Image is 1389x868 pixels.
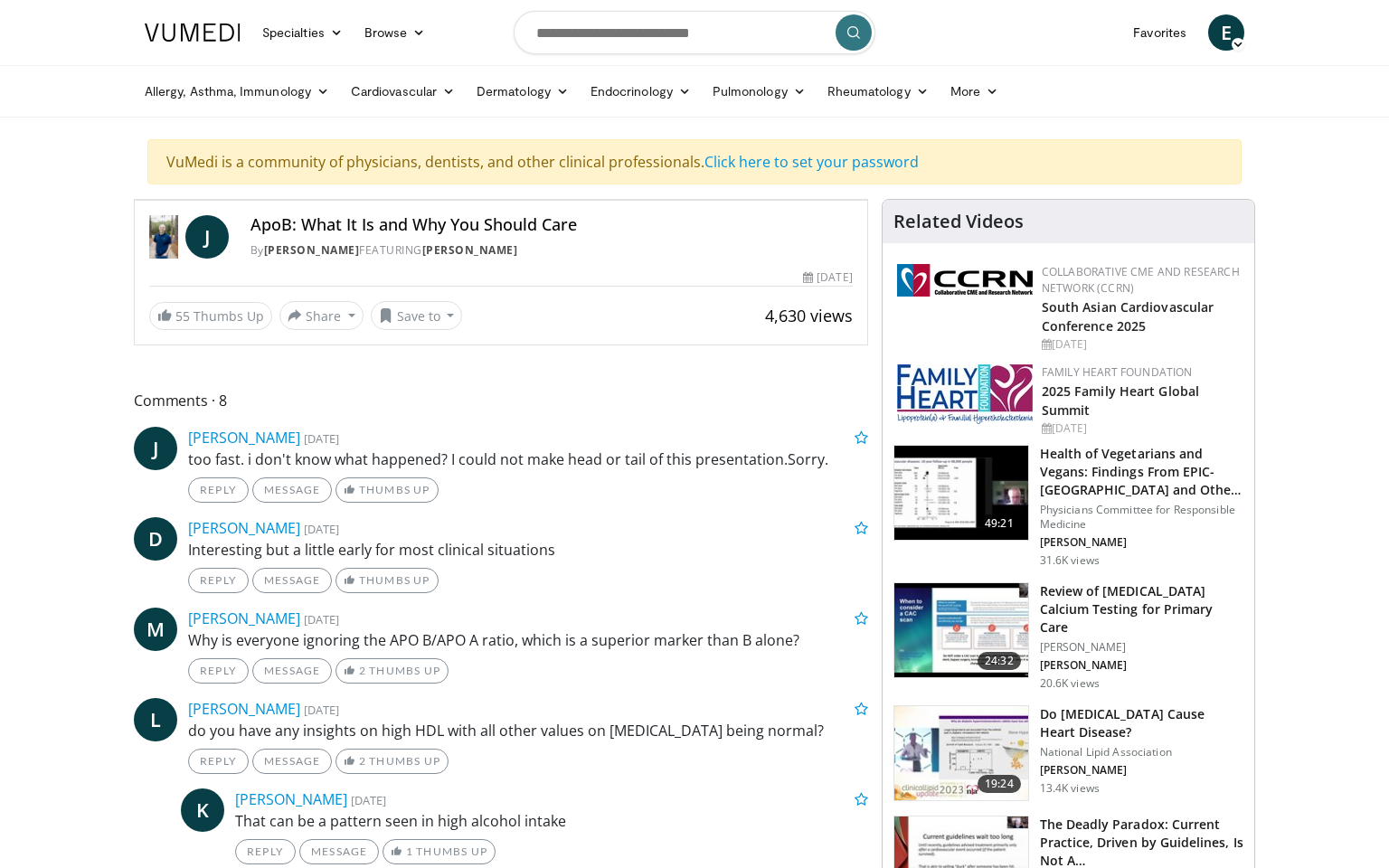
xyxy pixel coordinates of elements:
span: 24:32 [978,652,1021,670]
span: 1 [406,844,413,858]
a: [PERSON_NAME] [188,428,300,448]
p: [PERSON_NAME] [1040,763,1243,778]
small: [DATE] [351,792,386,808]
p: 31.6K views [1040,553,1100,568]
a: Reply [188,477,249,503]
a: 1 Thumbs Up [383,839,496,864]
a: Favorites [1122,14,1197,51]
a: 2 Thumbs Up [335,749,449,774]
span: Comments 8 [134,389,868,412]
a: D [134,517,177,561]
div: By FEATURING [250,242,853,259]
a: Reply [235,839,296,864]
input: Search topics, interventions [514,11,875,54]
p: [PERSON_NAME] [1040,640,1243,655]
h4: Related Videos [893,211,1024,232]
a: 49:21 Health of Vegetarians and Vegans: Findings From EPIC-[GEOGRAPHIC_DATA] and Othe… Physicians... [893,445,1243,568]
a: Allergy, Asthma, Immunology [134,73,340,109]
p: do you have any insights on high HDL with all other values on [MEDICAL_DATA] being normal? [188,720,868,741]
a: Cardiovascular [340,73,466,109]
a: Family Heart Foundation [1042,364,1193,380]
p: Physicians Committee for Responsible Medicine [1040,503,1243,532]
a: 19:24 Do [MEDICAL_DATA] Cause Heart Disease? National Lipid Association [PERSON_NAME] 13.4K views [893,705,1243,801]
p: too fast. i don't know what happened? I could not make head or tail of this presentation.Sorry. [188,448,868,470]
h3: Do [MEDICAL_DATA] Cause Heart Disease? [1040,705,1243,741]
a: Thumbs Up [335,568,438,593]
a: L [134,698,177,741]
a: Message [252,568,332,593]
img: 96363db5-6b1b-407f-974b-715268b29f70.jpeg.150x105_q85_autocrop_double_scale_upscale_version-0.2.jpg [897,364,1033,424]
span: 4,630 views [765,305,853,326]
a: [PERSON_NAME] [188,518,300,538]
div: [DATE] [803,269,852,286]
span: 49:21 [978,514,1021,533]
img: Dr. Jordan Rennicke [149,215,178,259]
small: [DATE] [304,702,339,718]
small: [DATE] [304,521,339,537]
a: K [181,788,224,832]
a: Specialties [251,14,354,51]
p: Interesting but a little early for most clinical situations [188,539,868,561]
a: Message [252,658,332,684]
a: J [134,427,177,470]
img: 0bfdbe78-0a99-479c-8700-0132d420b8cd.150x105_q85_crop-smart_upscale.jpg [894,706,1028,800]
a: Thumbs Up [335,477,438,503]
p: That can be a pattern seen in high alcohol intake [235,810,868,832]
h3: Health of Vegetarians and Vegans: Findings From EPIC-[GEOGRAPHIC_DATA] and Othe… [1040,445,1243,499]
p: 20.6K views [1040,676,1100,691]
p: [PERSON_NAME] [1040,535,1243,550]
p: [PERSON_NAME] [1040,658,1243,673]
a: E [1208,14,1244,51]
a: 2 Thumbs Up [335,658,449,684]
a: 2025 Family Heart Global Summit [1042,382,1199,419]
a: Pulmonology [702,73,817,109]
a: J [185,215,229,259]
h3: Review of [MEDICAL_DATA] Calcium Testing for Primary Care [1040,582,1243,637]
a: [PERSON_NAME] [264,242,360,258]
a: Dermatology [466,73,580,109]
img: a04ee3ba-8487-4636-b0fb-5e8d268f3737.png.150x105_q85_autocrop_double_scale_upscale_version-0.2.png [897,264,1033,297]
a: Reply [188,749,249,774]
a: Message [252,477,332,503]
div: [DATE] [1042,420,1240,437]
a: Endocrinology [580,73,702,109]
a: [PERSON_NAME] [188,699,300,719]
span: 2 [359,754,366,768]
a: M [134,608,177,651]
span: 19:24 [978,775,1021,793]
img: f4af32e0-a3f3-4dd9-8ed6-e543ca885e6d.150x105_q85_crop-smart_upscale.jpg [894,583,1028,677]
a: 24:32 Review of [MEDICAL_DATA] Calcium Testing for Primary Care [PERSON_NAME] [PERSON_NAME] 20.6K... [893,582,1243,691]
a: Reply [188,568,249,593]
small: [DATE] [304,430,339,447]
a: Reply [188,658,249,684]
a: 55 Thumbs Up [149,302,272,330]
img: VuMedi Logo [145,24,241,42]
a: [PERSON_NAME] [235,789,347,809]
button: Share [279,301,364,330]
a: Rheumatology [817,73,940,109]
small: [DATE] [304,611,339,627]
a: South Asian Cardiovascular Conference 2025 [1042,298,1214,335]
div: [DATE] [1042,336,1240,353]
a: [PERSON_NAME] [188,609,300,628]
a: Click here to set your password [704,152,919,172]
a: Message [299,839,379,864]
a: Collaborative CME and Research Network (CCRN) [1042,264,1240,296]
a: [PERSON_NAME] [422,242,518,258]
a: Message [252,749,332,774]
p: Why is everyone ignoring the APO B/APO A ratio, which is a superior marker than B alone? [188,629,868,651]
span: 2 [359,664,366,677]
a: Browse [354,14,437,51]
div: VuMedi is a community of physicians, dentists, and other clinical professionals. [147,139,1242,184]
img: 606f2b51-b844-428b-aa21-8c0c72d5a896.150x105_q85_crop-smart_upscale.jpg [894,446,1028,540]
span: 55 [175,307,190,325]
button: Save to [371,301,463,330]
h4: ApoB: What It Is and Why You Should Care [250,215,853,235]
